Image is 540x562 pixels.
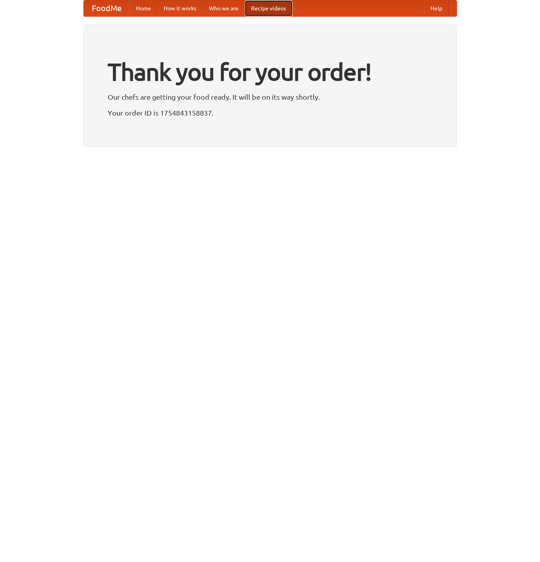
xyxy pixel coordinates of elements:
[84,0,130,16] a: FoodMe
[108,53,433,91] h1: Thank you for your order!
[108,107,433,119] p: Your order ID is 1754843158837.
[424,0,449,16] a: Help
[203,0,245,16] a: Who we are
[157,0,203,16] a: How it works
[130,0,157,16] a: Home
[245,0,292,16] a: Recipe videos
[108,91,433,103] p: Our chefs are getting your food ready. It will be on its way shortly.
